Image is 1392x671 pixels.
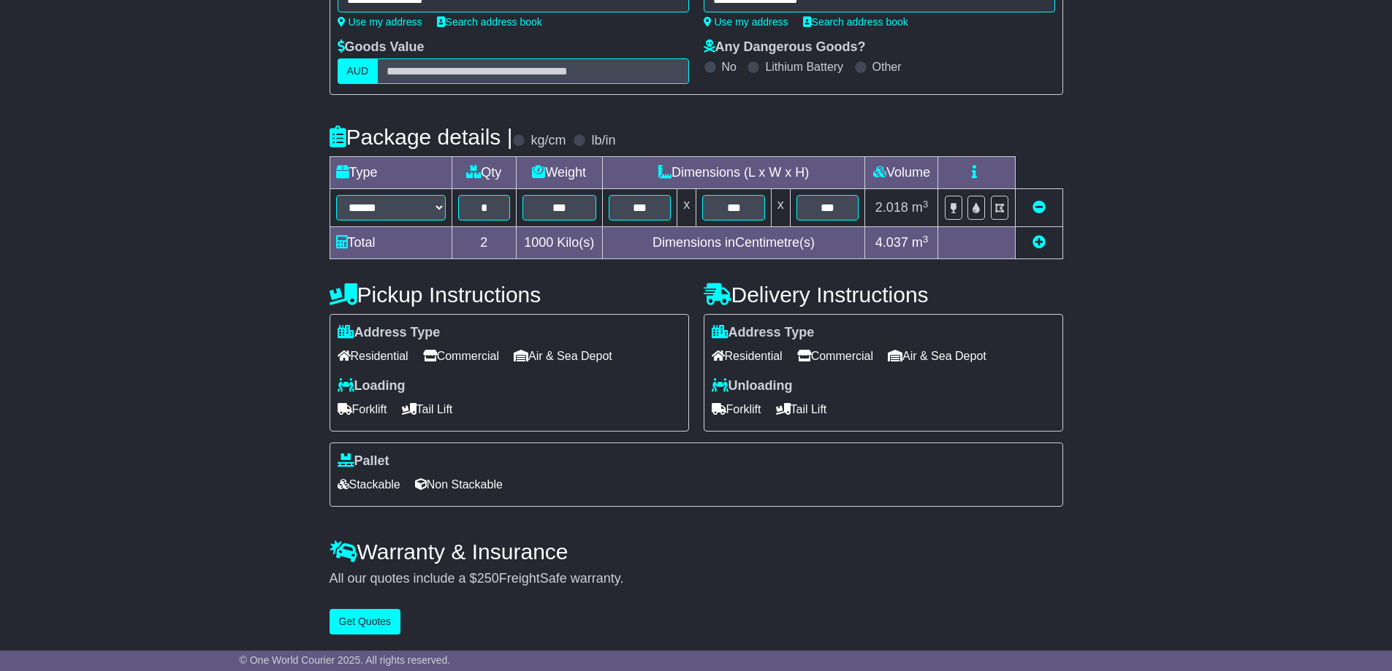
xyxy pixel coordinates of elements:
[875,235,908,250] span: 4.037
[923,199,929,210] sup: 3
[712,378,793,394] label: Unloading
[338,453,389,469] label: Pallet
[875,200,908,215] span: 2.018
[516,227,602,259] td: Kilo(s)
[712,325,815,341] label: Address Type
[1032,235,1046,250] a: Add new item
[338,398,387,421] span: Forklift
[776,398,827,421] span: Tail Lift
[912,235,929,250] span: m
[1032,200,1046,215] a: Remove this item
[524,235,553,250] span: 1000
[677,189,696,227] td: x
[330,609,401,634] button: Get Quotes
[803,16,908,28] a: Search address book
[530,133,566,149] label: kg/cm
[704,39,866,55] label: Any Dangerous Goods?
[797,345,873,367] span: Commercial
[338,345,408,367] span: Residential
[330,227,452,259] td: Total
[888,345,986,367] span: Air & Sea Depot
[338,473,400,496] span: Stackable
[516,157,602,189] td: Weight
[722,60,737,74] label: No
[330,540,1063,564] h4: Warranty & Insurance
[338,16,422,28] a: Use my address
[923,234,929,245] sup: 3
[330,157,452,189] td: Type
[912,200,929,215] span: m
[240,654,451,666] span: © One World Courier 2025. All rights reserved.
[704,16,788,28] a: Use my address
[765,60,843,74] label: Lithium Battery
[771,189,790,227] td: x
[338,39,425,55] label: Goods Value
[872,60,902,74] label: Other
[704,283,1063,307] h4: Delivery Instructions
[338,325,441,341] label: Address Type
[452,227,516,259] td: 2
[415,473,503,496] span: Non Stackable
[330,283,689,307] h4: Pickup Instructions
[591,133,615,149] label: lb/in
[452,157,516,189] td: Qty
[330,125,513,149] h4: Package details |
[514,345,612,367] span: Air & Sea Depot
[437,16,542,28] a: Search address book
[423,345,499,367] span: Commercial
[865,157,938,189] td: Volume
[338,378,406,394] label: Loading
[602,157,865,189] td: Dimensions (L x W x H)
[477,571,499,586] span: 250
[712,398,761,421] span: Forklift
[602,227,865,259] td: Dimensions in Centimetre(s)
[330,571,1063,587] div: All our quotes include a $ FreightSafe warranty.
[402,398,453,421] span: Tail Lift
[338,58,379,84] label: AUD
[712,345,783,367] span: Residential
